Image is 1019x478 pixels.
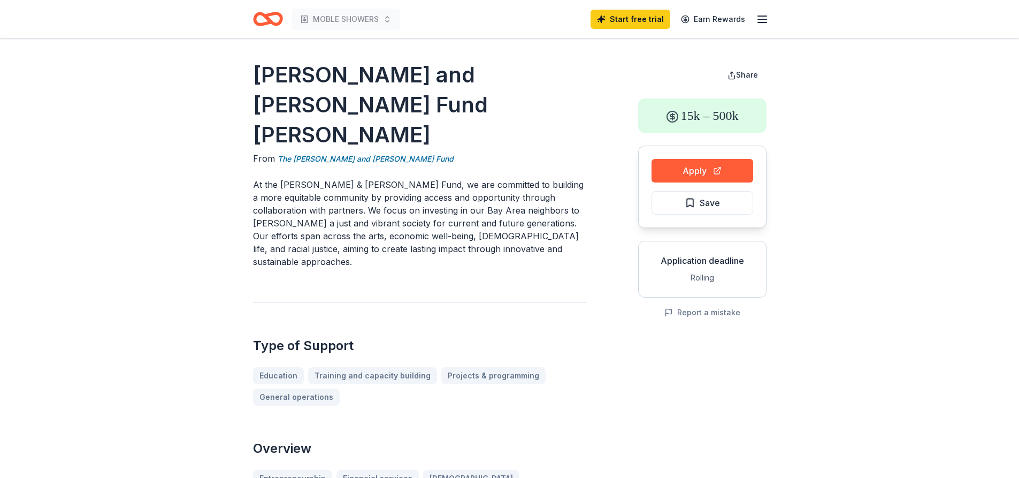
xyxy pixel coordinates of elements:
[253,389,340,406] a: General operations
[253,337,587,354] h2: Type of Support
[675,10,752,29] a: Earn Rewards
[700,196,720,210] span: Save
[278,153,454,165] a: The [PERSON_NAME] and [PERSON_NAME] Fund
[652,159,753,183] button: Apply
[308,367,437,384] a: Training and capacity building
[253,60,587,150] h1: [PERSON_NAME] and [PERSON_NAME] Fund [PERSON_NAME]
[591,10,670,29] a: Start free trial
[253,367,304,384] a: Education
[652,191,753,215] button: Save
[292,9,400,30] button: MOBLE SHOWERS
[313,13,379,26] span: MOBLE SHOWERS
[253,6,283,32] a: Home
[253,440,587,457] h2: Overview
[253,152,587,165] div: From
[664,306,740,319] button: Report a mistake
[638,98,767,133] div: 15k – 500k
[441,367,546,384] a: Projects & programming
[253,178,587,268] p: At the [PERSON_NAME] & [PERSON_NAME] Fund, we are committed to building a more equitable communit...
[736,70,758,79] span: Share
[719,64,767,86] button: Share
[647,271,757,284] div: Rolling
[647,254,757,267] div: Application deadline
